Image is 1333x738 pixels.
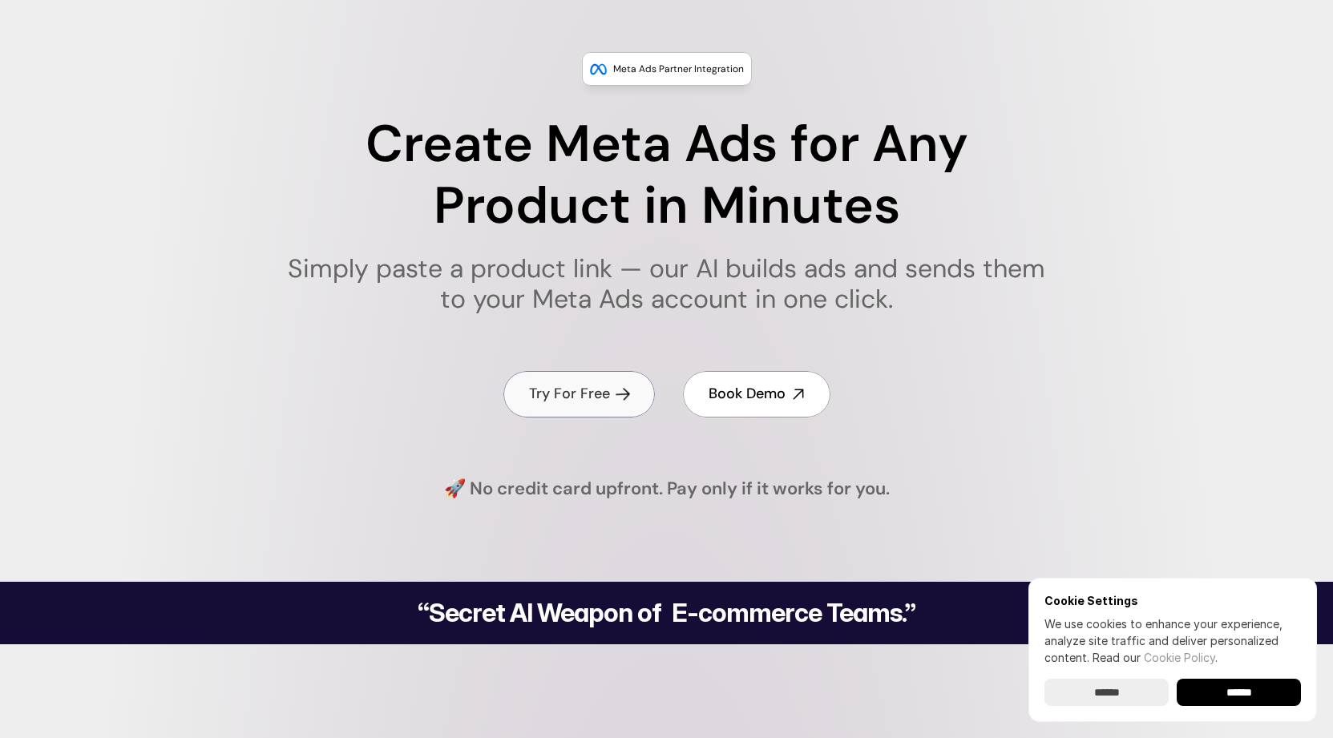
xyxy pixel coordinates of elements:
a: Cookie Policy [1144,651,1215,664]
h1: Create Meta Ads for Any Product in Minutes [277,114,1056,237]
h4: Book Demo [709,384,786,404]
p: We use cookies to enhance your experience, analyze site traffic and deliver personalized content. [1044,615,1301,666]
h6: Cookie Settings [1044,594,1301,607]
a: Book Demo [683,371,830,417]
span: Read our . [1093,651,1218,664]
h2: “Secret AI Weapon of E-commerce Teams.” [377,600,957,626]
p: Meta Ads Partner Integration [613,61,744,77]
h1: Simply paste a product link — our AI builds ads and sends them to your Meta Ads account in one cl... [277,253,1056,315]
h4: Try For Free [529,384,610,404]
a: Try For Free [503,371,655,417]
h4: 🚀 No credit card upfront. Pay only if it works for you. [444,477,890,502]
